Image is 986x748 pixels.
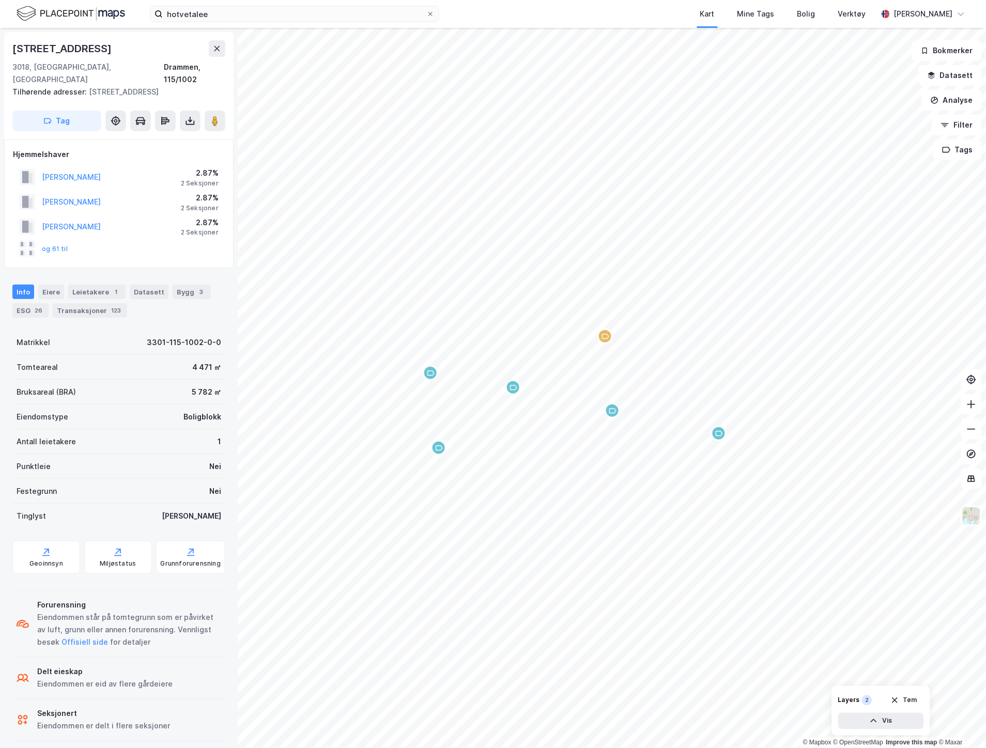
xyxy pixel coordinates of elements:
[12,285,34,299] div: Info
[838,713,924,729] button: Vis
[17,336,50,349] div: Matrikkel
[37,708,170,720] div: Seksjonert
[33,305,44,316] div: 26
[934,139,982,160] button: Tags
[37,720,170,733] div: Eiendommen er delt i flere seksjoner
[218,435,221,448] div: 1
[181,228,219,237] div: 2 Seksjoner
[12,86,217,98] div: [STREET_ADDRESS]
[17,510,46,522] div: Tinglyst
[912,40,982,61] button: Bokmerker
[17,386,76,398] div: Bruksareal (BRA)
[181,192,219,204] div: 2.87%
[934,698,986,748] div: Kontrollprogram for chat
[192,386,221,398] div: 5 782 ㎡
[423,365,438,381] div: Map marker
[17,460,51,473] div: Punktleie
[173,285,211,299] div: Bygg
[505,380,521,395] div: Map marker
[797,8,815,20] div: Bolig
[17,5,125,23] img: logo.f888ab2527a4732fd821a326f86c7f29.svg
[838,8,866,20] div: Verktøy
[894,8,953,20] div: [PERSON_NAME]
[884,692,924,709] button: Tøm
[17,435,76,448] div: Antall leietakere
[12,111,101,131] button: Tag
[37,678,173,691] div: Eiendommen er eid av flere gårdeiere
[12,303,49,318] div: ESG
[130,285,168,299] div: Datasett
[12,87,89,96] span: Tilhørende adresser:
[838,696,860,705] div: Layers
[932,115,982,135] button: Filter
[834,739,884,746] a: OpenStreetMap
[431,440,446,456] div: Map marker
[13,148,225,161] div: Hjemmelshaver
[100,559,136,568] div: Miljøstatus
[922,90,982,111] button: Analyse
[164,61,225,86] div: Drammen, 115/1002
[196,287,207,297] div: 3
[962,506,981,526] img: Z
[597,329,613,344] div: Map marker
[934,698,986,748] iframe: Chat Widget
[17,411,68,423] div: Eiendomstype
[183,411,221,423] div: Boligblokk
[37,599,221,612] div: Forurensning
[162,510,221,522] div: [PERSON_NAME]
[209,460,221,473] div: Nei
[181,204,219,212] div: 2 Seksjoner
[209,485,221,497] div: Nei
[862,695,872,706] div: 2
[147,336,221,349] div: 3301-115-1002-0-0
[111,287,121,297] div: 1
[181,179,219,188] div: 2 Seksjoner
[605,403,620,418] div: Map marker
[803,739,831,746] a: Mapbox
[192,361,221,373] div: 4 471 ㎡
[737,8,775,20] div: Mine Tags
[919,65,982,86] button: Datasett
[29,559,63,568] div: Geoinnsyn
[700,8,715,20] div: Kart
[37,666,173,678] div: Delt eieskap
[12,40,114,57] div: [STREET_ADDRESS]
[886,739,937,746] a: Improve this map
[711,426,727,441] div: Map marker
[68,285,126,299] div: Leietakere
[12,61,164,86] div: 3018, [GEOGRAPHIC_DATA], [GEOGRAPHIC_DATA]
[17,485,57,497] div: Festegrunn
[37,612,221,649] div: Eiendommen står på tomtegrunn som er påvirket av luft, grunn eller annen forurensning. Vennligst ...
[38,285,64,299] div: Eiere
[17,361,58,373] div: Tomteareal
[181,216,219,229] div: 2.87%
[53,303,127,318] div: Transaksjoner
[163,6,426,22] input: Søk på adresse, matrikkel, gårdeiere, leietakere eller personer
[181,167,219,179] div: 2.87%
[161,559,221,568] div: Grunnforurensning
[109,305,123,316] div: 123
